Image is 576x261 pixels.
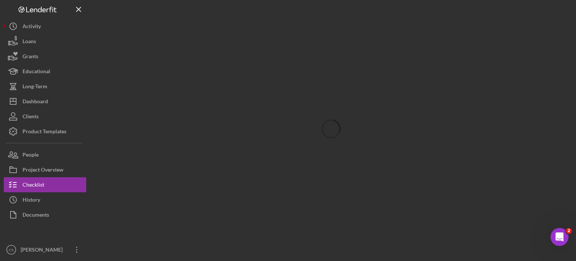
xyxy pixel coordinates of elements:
[22,64,50,81] div: Educational
[22,49,38,66] div: Grants
[4,207,86,222] button: Documents
[4,109,86,124] button: Clients
[4,34,86,49] button: Loans
[4,192,86,207] button: History
[4,19,86,34] button: Activity
[4,49,86,64] button: Grants
[22,94,48,111] div: Dashboard
[22,79,47,96] div: Long-Term
[4,94,86,109] button: Dashboard
[22,124,66,141] div: Product Templates
[4,79,86,94] button: Long-Term
[4,242,86,257] button: CS[PERSON_NAME]
[22,177,44,194] div: Checklist
[9,248,13,252] text: CS
[4,147,86,162] button: People
[4,162,86,177] button: Project Overview
[22,34,36,51] div: Loans
[550,228,568,246] iframe: Intercom live chat
[22,19,41,36] div: Activity
[22,162,63,179] div: Project Overview
[22,109,39,126] div: Clients
[4,177,86,192] button: Checklist
[566,228,572,234] span: 2
[4,64,86,79] button: Educational
[19,242,67,259] div: [PERSON_NAME]
[4,124,86,139] button: Product Templates
[22,147,39,164] div: People
[22,207,49,224] div: Documents
[22,192,40,209] div: History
